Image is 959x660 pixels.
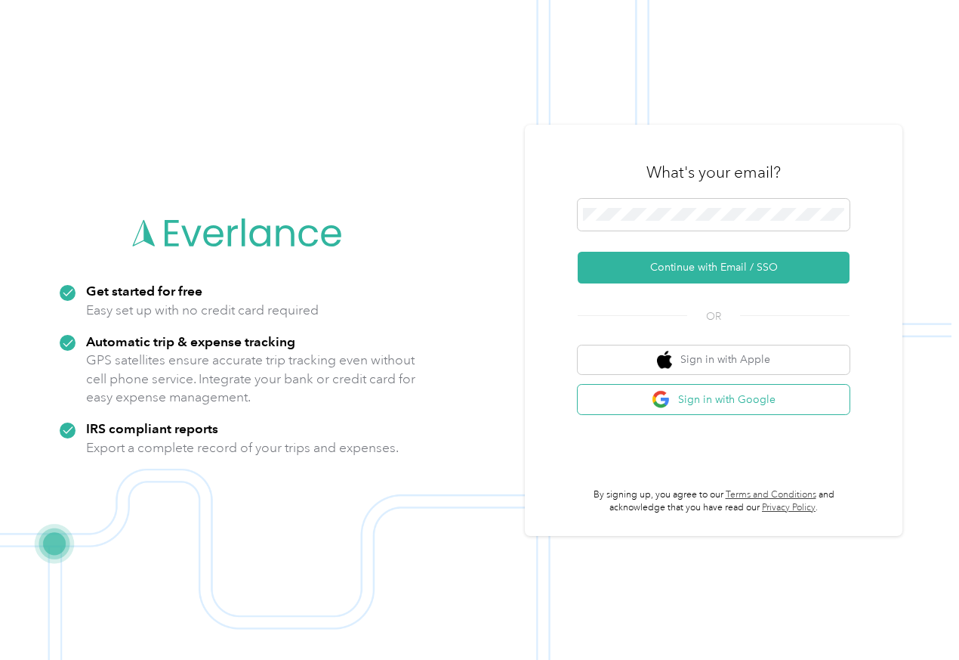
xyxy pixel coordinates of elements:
[687,308,740,324] span: OR
[578,252,850,284] button: Continue with Email / SSO
[578,488,850,515] p: By signing up, you agree to our and acknowledge that you have read our .
[86,333,295,349] strong: Automatic trip & expense tracking
[86,351,416,407] p: GPS satellites ensure accurate trip tracking even without cell phone service. Integrate your bank...
[652,390,671,409] img: google logo
[86,438,399,457] p: Export a complete record of your trips and expenses.
[578,385,850,414] button: google logoSign in with Google
[726,489,816,500] a: Terms and Conditions
[762,502,816,513] a: Privacy Policy
[646,162,781,183] h3: What's your email?
[874,575,959,660] iframe: Everlance-gr Chat Button Frame
[657,351,672,370] img: apple logo
[578,345,850,375] button: apple logoSign in with Apple
[86,301,319,320] p: Easy set up with no credit card required
[86,420,218,436] strong: IRS compliant reports
[86,283,202,299] strong: Get started for free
